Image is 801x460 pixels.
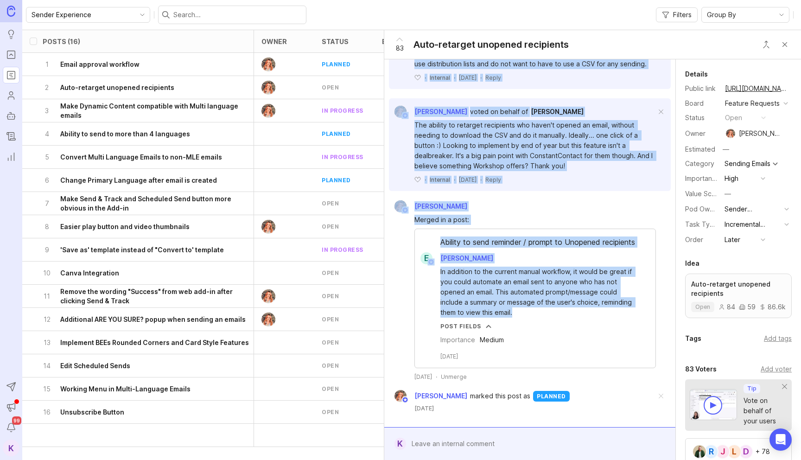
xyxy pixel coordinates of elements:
[413,38,569,51] div: Auto-retarget unopened recipients
[43,146,254,168] button: 5Convert Multi Language Emails to non-MLE emails
[454,176,455,184] div: ·
[43,176,51,185] p: 6
[43,38,80,45] div: Posts (16)
[60,129,190,139] h6: Ability to send to more than 4 languages
[691,280,786,298] p: Auto-retarget unopened recipients
[428,259,435,266] img: member badge
[725,173,738,184] div: High
[414,404,656,412] time: [DATE]
[258,57,279,71] img: Bronwen W
[739,128,781,139] div: [PERSON_NAME]
[725,98,780,109] div: Feature Requests
[720,143,732,155] div: —
[43,199,51,208] p: 7
[531,108,584,115] span: [PERSON_NAME]
[440,322,481,330] div: Post Fields
[394,438,406,450] div: K
[440,322,491,330] button: Post Fields
[725,219,781,230] div: Incremental Enhancement
[60,287,254,306] h6: Remove the wording "Success" from web add-in after clicking Send & Track
[459,176,477,183] time: [DATE]
[715,444,730,459] div: J
[60,338,249,347] h6: Implement BEEs Rounded Corners and Card Style Features
[685,190,721,198] label: Value Scale
[727,444,742,459] div: L
[685,128,718,139] div: Owner
[725,189,731,199] div: —
[60,176,217,185] h6: Change Primary Language after email is created
[43,238,254,261] button: 9'Save as' template instead of "Convert to' template
[173,10,302,20] input: Search...
[43,285,254,307] button: 11Remove the wording "Success" from web add-in after clicking Send & Track
[43,122,254,145] button: 4Ability to send to more than 4 languages
[718,304,735,310] div: 84
[480,74,482,82] div: ·
[43,222,51,231] p: 8
[43,361,51,371] p: 14
[389,200,475,212] a: Bronwen W[PERSON_NAME]
[759,304,786,310] div: 86.6k
[26,7,150,23] div: toggle menu
[470,391,530,401] span: marked this post as
[322,38,349,45] div: status
[485,176,501,184] div: Reply
[43,83,51,92] p: 2
[685,205,732,213] label: Pod Ownership
[744,396,782,426] div: Vote on behalf of your users
[415,252,501,264] a: E[PERSON_NAME]
[3,108,19,124] a: Autopilot
[738,444,753,459] div: d
[725,204,781,214] div: Sender Experience
[414,373,432,381] time: [DATE]
[43,192,254,215] button: 7Make Send & Track and Scheduled Send button more obvious in the Add-in
[43,76,254,99] button: 2Auto-retarget unopened recipients
[756,448,770,455] div: + 78
[3,419,19,436] button: Notifications
[701,7,789,23] div: toggle menu
[402,207,409,214] img: member badge
[764,333,792,344] div: Add tags
[420,252,432,264] div: E
[43,331,254,354] button: 13Implement BEEs Rounded Corners and Card Style Features
[724,129,737,138] img: Bronwen W
[685,69,708,80] div: Details
[322,130,351,138] div: planned
[322,246,363,254] div: in progress
[43,308,254,331] button: 12Additional ARE YOU SURE? popup when sending an emails
[258,104,279,118] img: Bronwen W
[414,391,467,401] span: [PERSON_NAME]
[440,267,641,318] div: In addition to the current manual workflow, it would be great if you could automate an email sent...
[3,128,19,145] a: Changelog
[43,268,51,278] p: 10
[60,245,224,255] h6: 'Save as' template instead of "Convert to' template
[3,378,19,395] button: Send to Autopilot
[685,220,718,228] label: Task Type
[60,408,124,417] h6: Unsubscribe Button
[685,333,701,344] div: Tags
[774,11,789,19] svg: toggle icon
[322,408,339,416] div: open
[43,408,51,417] p: 16
[3,440,19,456] button: K
[392,390,410,402] img: Bronwen W
[43,262,254,284] button: 10Canva Integration
[685,174,720,182] label: Importance
[60,102,254,120] h6: Make Dynamic Content compatible with Multi language emails
[261,38,287,45] div: owner
[430,74,450,82] div: Internal
[656,7,698,22] button: Filters
[322,60,351,68] div: planned
[322,176,351,184] div: planned
[673,10,692,19] span: Filters
[693,445,706,458] img: Dave Purcell
[322,199,339,207] div: open
[322,223,339,230] div: open
[3,67,19,83] a: Roadmaps
[725,235,740,245] div: Later
[440,254,493,262] span: [PERSON_NAME]
[43,377,254,400] button: 15Working Menu in Multi-Language Emails
[480,176,482,184] div: ·
[761,364,792,374] div: Add voter
[3,148,19,165] a: Reporting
